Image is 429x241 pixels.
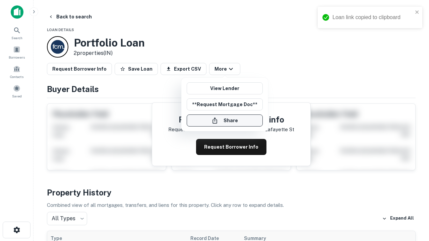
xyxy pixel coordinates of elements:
iframe: Chat Widget [395,187,429,220]
button: close [415,9,420,16]
div: Loan link copied to clipboard [332,13,413,21]
button: **Request Mortgage Doc** [187,98,263,110]
button: Share [187,114,263,127]
a: View Lender [187,82,263,94]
